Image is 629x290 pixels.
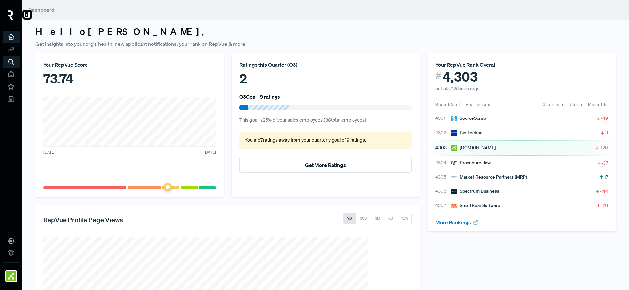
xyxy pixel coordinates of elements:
span: [DATE] [43,149,55,155]
h5: RepVue Profile Page Views [43,216,123,224]
img: ProcedureFlow [451,160,457,166]
span: 4303 [435,144,451,151]
p: Get insights into your org's health, new applicant notifications, your rank on RepVue & more! [35,40,616,48]
span: 4302 [435,129,451,136]
img: RepVue [8,10,13,20]
span: -49 [601,115,608,121]
span: Rank [435,101,451,107]
span: Your RepVue Rank Overall [435,62,497,68]
span: Dashboard [28,7,55,13]
a: Kontakt.io [3,262,20,285]
div: [DOMAIN_NAME] [451,144,496,151]
span: -1 [605,129,608,136]
p: You are 7 ratings away from your quarterly goal of 9 ratings . [245,137,407,144]
span: Change this Month [543,101,608,107]
img: SmartBear Software [451,203,457,208]
span: 4301 [435,115,451,122]
span: -37 [601,160,608,166]
img: Spectrum Business [451,189,457,194]
span: 4306 [435,188,451,195]
span: -120 [600,144,608,151]
span: 17 [604,174,608,180]
img: Bio-Techne [451,130,457,136]
h6: Q3 Goal - 9 ratings [239,94,280,100]
div: 73.74 [43,69,216,88]
span: # [435,69,441,82]
div: SourceScrub [451,115,486,122]
button: 6M [384,213,397,224]
span: -131 [601,202,608,209]
img: Market Resource Partners (MRP) [451,174,457,180]
div: Market Resource Partners (MRP) [451,174,527,181]
span: [DATE] [204,149,216,155]
div: Your RepVue Score [43,61,216,69]
div: SmartBear Software [451,202,500,209]
span: out of 5,926 sales orgs [435,86,479,92]
button: Get More Ratings [239,157,412,173]
div: Spectrum Business [451,188,499,195]
span: 4307 [435,202,451,209]
button: 7D [343,213,356,224]
img: SourceScrub [451,116,457,121]
a: More Rankings [435,219,479,226]
button: 12M [397,213,412,224]
h3: Hello [PERSON_NAME] , [35,26,616,37]
div: 2 [239,69,412,88]
span: 4,303 [443,69,478,84]
img: Kontakt.io [6,271,16,281]
span: Sales orgs [451,101,491,107]
span: 4305 [435,174,451,181]
span: 4304 [435,159,451,166]
p: This goal is 25 % of your sales employees ( 38 total employees). [239,117,412,124]
div: ProcedureFlow [451,159,491,166]
button: 3M [371,213,384,224]
img: Kontakt.io [451,145,457,151]
div: Ratings this Quarter ( Q3 ) [239,61,412,69]
span: -144 [600,188,608,194]
div: Bio-Techne [451,129,483,136]
button: 30D [356,213,371,224]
